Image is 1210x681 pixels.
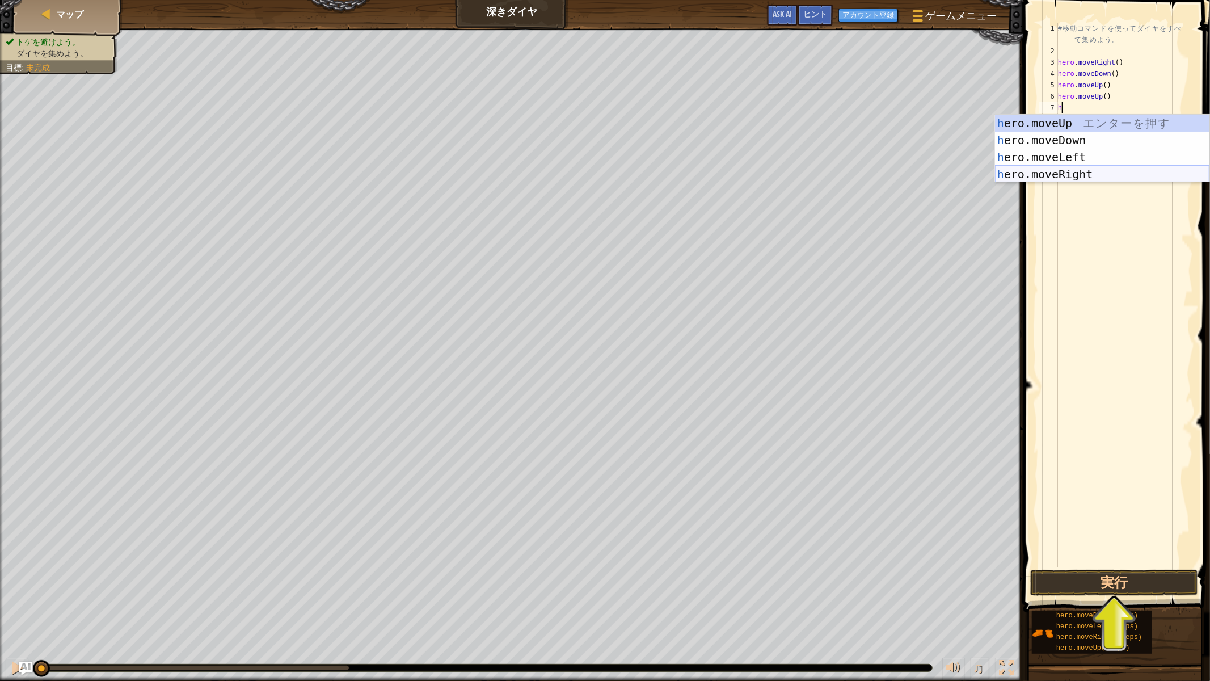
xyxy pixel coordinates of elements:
button: Ctrl + P: Pause [6,658,28,681]
button: 音量を調整する [942,658,965,681]
span: ダイヤを集めよう。 [16,49,88,58]
div: 6 [1039,91,1058,102]
span: 未完成 [26,63,50,72]
div: 5 [1039,79,1058,91]
span: hero.moveRight(steps) [1056,633,1142,641]
span: Ask AI [773,9,792,19]
button: Ask AI [767,5,798,26]
div: 2 [1039,45,1058,57]
span: hero.moveDown(steps) [1056,612,1138,620]
span: ♫ [973,659,984,676]
div: 3 [1039,57,1058,68]
li: ダイヤを集めよう。 [6,48,109,59]
span: 目標 [6,63,22,72]
span: トゲを避けよう。 [16,37,80,47]
button: Ask AI [19,662,32,675]
button: Toggle fullscreen [995,658,1018,681]
div: 1 [1039,23,1058,45]
li: トゲを避けよう。 [6,36,109,48]
div: 8 [1039,113,1058,125]
span: hero.moveLeft(steps) [1056,623,1138,630]
button: アカウント登録 [838,9,898,22]
span: マップ [56,8,83,20]
button: ゲームメニュー [904,5,1004,31]
span: ゲームメニュー [925,9,997,23]
button: 実行 [1030,570,1198,596]
button: ♫ [971,658,990,681]
span: hero.moveUp(steps) [1056,644,1130,652]
a: マップ [53,8,83,20]
img: portrait.png [1032,623,1053,644]
span: ヒント [803,9,827,19]
span: : [22,63,26,72]
div: 4 [1039,68,1058,79]
div: 7 [1039,102,1058,113]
